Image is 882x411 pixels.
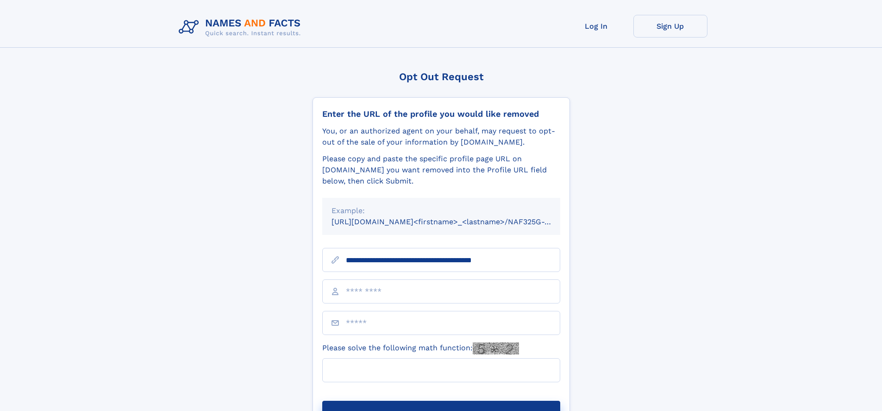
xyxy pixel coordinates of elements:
small: [URL][DOMAIN_NAME]<firstname>_<lastname>/NAF325G-xxxxxxxx [332,217,578,226]
img: Logo Names and Facts [175,15,308,40]
div: You, or an authorized agent on your behalf, may request to opt-out of the sale of your informatio... [322,126,560,148]
div: Enter the URL of the profile you would like removed [322,109,560,119]
div: Example: [332,205,551,216]
a: Sign Up [633,15,707,38]
div: Please copy and paste the specific profile page URL on [DOMAIN_NAME] you want removed into the Pr... [322,153,560,187]
label: Please solve the following math function: [322,342,519,354]
a: Log In [559,15,633,38]
div: Opt Out Request [313,71,570,82]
